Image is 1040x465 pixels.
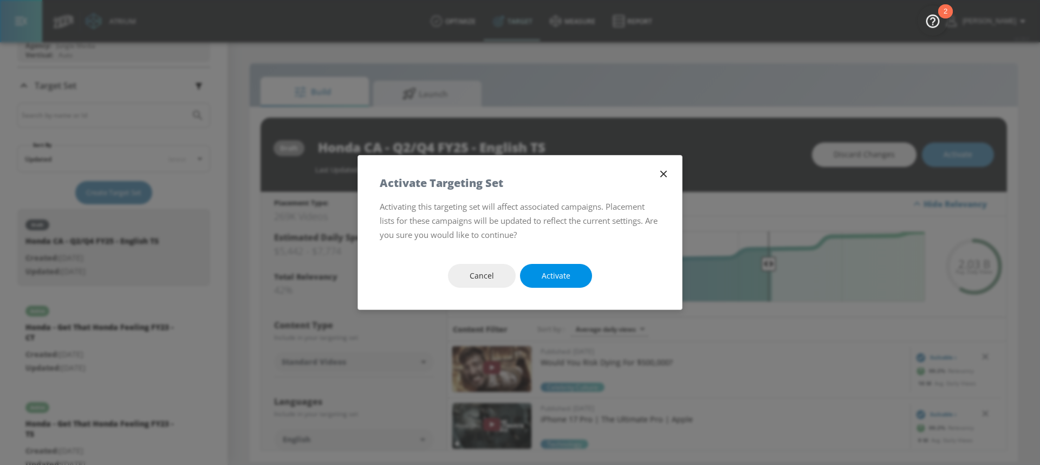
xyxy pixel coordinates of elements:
[918,5,948,36] button: Open Resource Center, 2 new notifications
[380,199,660,242] p: Activating this targeting set will affect associated campaigns. Placement lists for these campaig...
[380,177,503,189] h5: Activate Targeting Set
[944,11,947,25] div: 2
[542,269,570,283] span: Activate
[448,264,516,288] button: Cancel
[520,264,592,288] button: Activate
[470,269,494,283] span: Cancel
